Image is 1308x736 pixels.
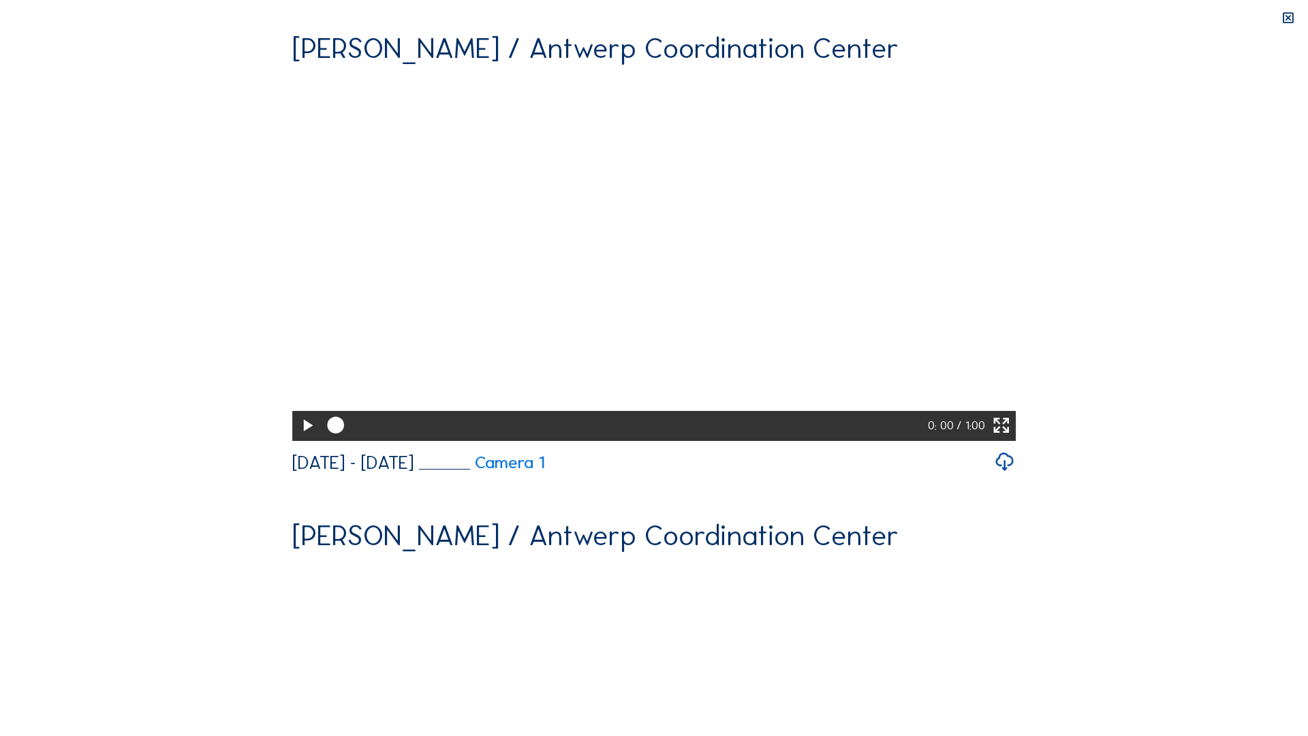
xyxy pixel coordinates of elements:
[419,454,546,471] a: Camera 1
[292,76,1016,438] video: Your browser does not support the video tag.
[292,521,899,550] div: [PERSON_NAME] / Antwerp Coordination Center
[292,453,414,472] div: [DATE] - [DATE]
[928,411,956,440] div: 0: 00
[292,34,899,63] div: [PERSON_NAME] / Antwerp Coordination Center
[956,411,985,440] div: / 1:00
